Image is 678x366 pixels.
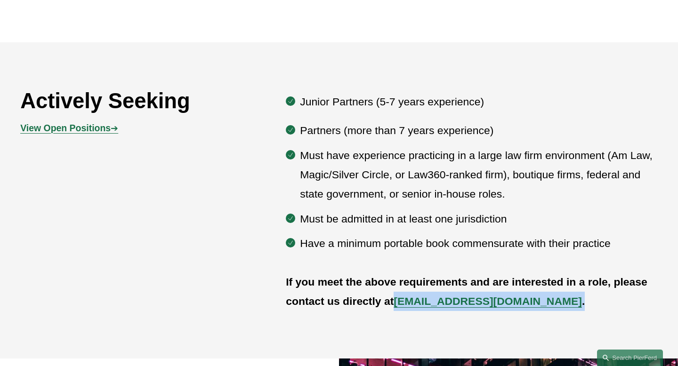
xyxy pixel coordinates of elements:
strong: If you meet the above requirements and are interested in a role, please contact us directly at [286,276,650,307]
p: Partners (more than 7 years experience) [300,121,658,140]
p: Must be admitted in at least one jurisdiction [300,209,658,229]
p: Junior Partners (5-7 years experience) [300,92,658,111]
strong: . [582,295,585,307]
p: Must have experience practicing in a large law firm environment (Am Law, Magic/Silver Circle, or ... [300,146,658,204]
a: [EMAIL_ADDRESS][DOMAIN_NAME] [394,295,582,307]
span: ➔ [20,123,118,133]
strong: View Open Positions [20,123,111,133]
a: Search this site [597,350,663,366]
p: Have a minimum portable book commensurate with their practice [300,234,658,253]
a: View Open Positions➔ [20,123,118,133]
h2: Actively Seeking [20,88,233,114]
